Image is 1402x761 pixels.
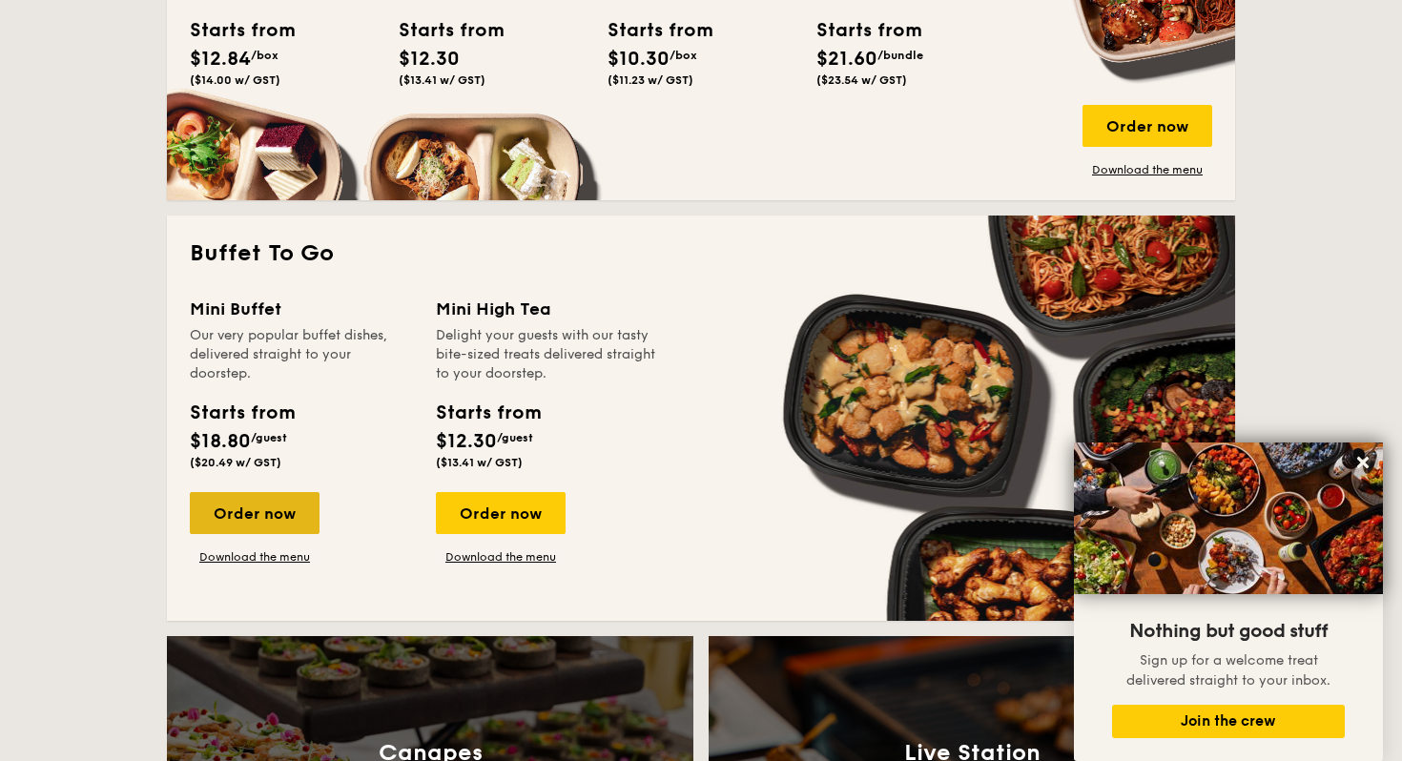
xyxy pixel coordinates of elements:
[399,48,460,71] span: $12.30
[1112,705,1345,738] button: Join the crew
[436,430,497,453] span: $12.30
[190,73,280,87] span: ($14.00 w/ GST)
[816,73,907,87] span: ($23.54 w/ GST)
[436,326,659,383] div: Delight your guests with our tasty bite-sized treats delivered straight to your doorstep.
[1126,652,1330,689] span: Sign up for a welcome treat delivered straight to your inbox.
[251,431,287,444] span: /guest
[608,48,670,71] span: $10.30
[1074,442,1383,594] img: DSC07876-Edit02-Large.jpeg
[190,16,276,45] div: Starts from
[608,16,693,45] div: Starts from
[497,431,533,444] span: /guest
[1082,162,1212,177] a: Download the menu
[190,430,251,453] span: $18.80
[608,73,693,87] span: ($11.23 w/ GST)
[436,456,523,469] span: ($13.41 w/ GST)
[190,238,1212,269] h2: Buffet To Go
[436,492,566,534] div: Order now
[399,16,485,45] div: Starts from
[1082,105,1212,147] div: Order now
[436,399,540,427] div: Starts from
[670,49,697,62] span: /box
[190,326,413,383] div: Our very popular buffet dishes, delivered straight to your doorstep.
[1348,447,1378,478] button: Close
[190,492,320,534] div: Order now
[816,16,902,45] div: Starts from
[1129,620,1328,643] span: Nothing but good stuff
[877,49,923,62] span: /bundle
[436,549,566,565] a: Download the menu
[399,73,485,87] span: ($13.41 w/ GST)
[251,49,278,62] span: /box
[816,48,877,71] span: $21.60
[190,48,251,71] span: $12.84
[190,456,281,469] span: ($20.49 w/ GST)
[190,399,294,427] div: Starts from
[190,549,320,565] a: Download the menu
[190,296,413,322] div: Mini Buffet
[436,296,659,322] div: Mini High Tea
